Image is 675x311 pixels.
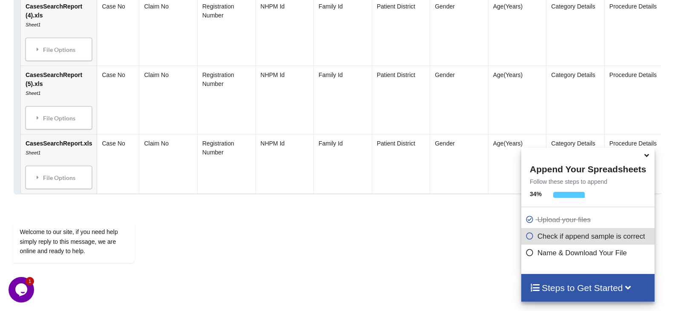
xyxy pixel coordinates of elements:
[530,191,542,197] b: 34 %
[97,134,139,194] td: Case No
[546,66,604,134] td: Category Details
[197,66,256,134] td: Registration Number
[139,66,197,134] td: Claim No
[139,134,197,194] td: Claim No
[372,66,430,134] td: Patient District
[604,134,663,194] td: Procedure Details
[526,214,652,225] p: Upload your files
[28,109,89,127] div: File Options
[28,40,89,58] div: File Options
[313,134,372,194] td: Family Id
[604,66,663,134] td: Procedure Details
[9,143,162,273] iframe: chat widget
[21,134,97,194] td: CasesSearchReport.xls
[488,66,546,134] td: Age(Years)
[521,162,655,174] h4: Append Your Spreadsheets
[521,177,655,186] p: Follow these steps to append
[26,22,40,27] i: Sheet1
[530,282,646,293] h4: Steps to Get Started
[488,134,546,194] td: Age(Years)
[372,134,430,194] td: Patient District
[255,134,313,194] td: NHPM Id
[526,248,652,258] p: Name & Download Your File
[9,277,36,302] iframe: chat widget
[430,134,488,194] td: Gender
[21,66,97,134] td: CasesSearchReport (5).xls
[526,231,652,242] p: Check if append sample is correct
[97,66,139,134] td: Case No
[26,91,40,96] i: Sheet1
[255,66,313,134] td: NHPM Id
[197,134,256,194] td: Registration Number
[430,66,488,134] td: Gender
[546,134,604,194] td: Category Details
[313,66,372,134] td: Family Id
